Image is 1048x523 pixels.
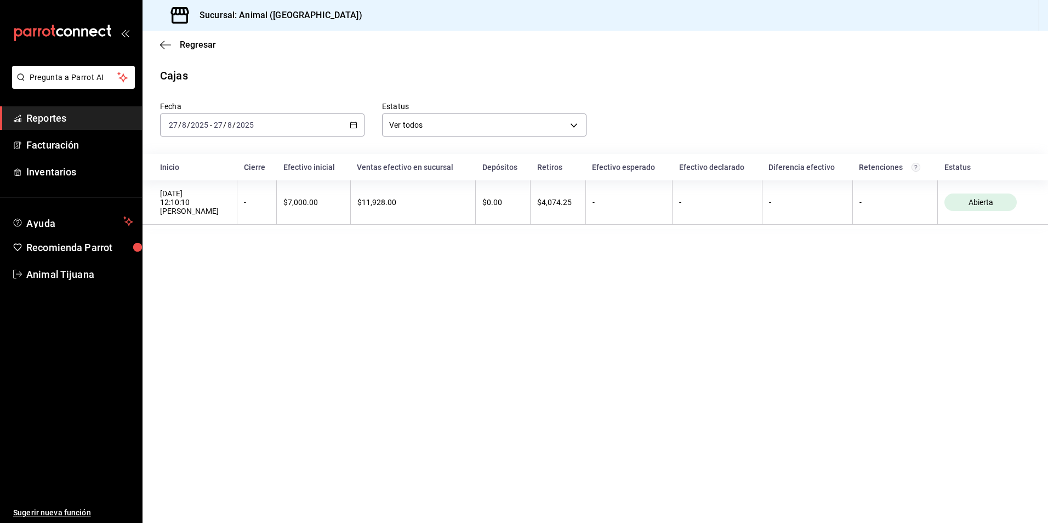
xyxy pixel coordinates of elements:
[30,72,118,83] span: Pregunta a Parrot AI
[244,163,270,172] div: Cierre
[213,121,223,129] input: --
[592,163,666,172] div: Efectivo esperado
[160,189,230,215] div: [DATE] 12:10:10 [PERSON_NAME]
[178,121,181,129] span: /
[223,121,226,129] span: /
[537,163,579,172] div: Retiros
[180,39,216,50] span: Regresar
[191,9,362,22] h3: Sucursal: Animal ([GEOGRAPHIC_DATA])
[593,198,666,207] div: -
[382,103,586,110] label: Estatus
[187,121,190,129] span: /
[160,39,216,50] button: Regresar
[12,66,135,89] button: Pregunta a Parrot AI
[13,507,133,519] span: Sugerir nueva función
[168,121,178,129] input: --
[482,198,523,207] div: $0.00
[26,138,133,152] span: Facturación
[236,121,254,129] input: ----
[190,121,209,129] input: ----
[232,121,236,129] span: /
[160,103,364,110] label: Fecha
[8,79,135,91] a: Pregunta a Parrot AI
[210,121,212,129] span: -
[283,198,344,207] div: $7,000.00
[357,163,469,172] div: Ventas efectivo en sucursal
[482,163,524,172] div: Depósitos
[227,121,232,129] input: --
[912,163,920,172] svg: Total de retenciones de propinas registradas
[537,198,578,207] div: $4,074.25
[121,29,129,37] button: open_drawer_menu
[859,163,931,172] div: Retenciones
[26,215,119,228] span: Ayuda
[160,163,231,172] div: Inicio
[181,121,187,129] input: --
[768,163,846,172] div: Diferencia efectivo
[679,163,755,172] div: Efectivo declarado
[244,198,270,207] div: -
[357,198,469,207] div: $11,928.00
[944,163,1030,172] div: Estatus
[26,164,133,179] span: Inventarios
[964,198,998,207] span: Abierta
[679,198,755,207] div: -
[26,240,133,255] span: Recomienda Parrot
[26,111,133,126] span: Reportes
[382,113,586,137] div: Ver todos
[769,198,846,207] div: -
[859,198,931,207] div: -
[283,163,344,172] div: Efectivo inicial
[26,267,133,282] span: Animal Tijuana
[160,67,188,84] div: Cajas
